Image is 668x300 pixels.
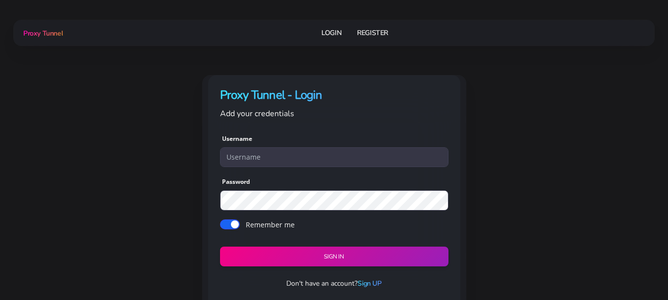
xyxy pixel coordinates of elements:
a: Sign UP [357,279,381,288]
a: Register [357,24,388,42]
label: Remember me [246,219,295,230]
label: Username [222,134,252,143]
p: Don't have an account? [212,278,456,289]
p: Add your credentials [220,107,448,120]
iframe: Webchat Widget [611,243,656,288]
a: Login [321,24,341,42]
h4: Proxy Tunnel - Login [220,87,448,103]
a: Proxy Tunnel [21,25,63,41]
button: Sign in [220,247,448,267]
label: Password [222,177,250,186]
input: Username [220,147,448,167]
span: Proxy Tunnel [23,29,63,38]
